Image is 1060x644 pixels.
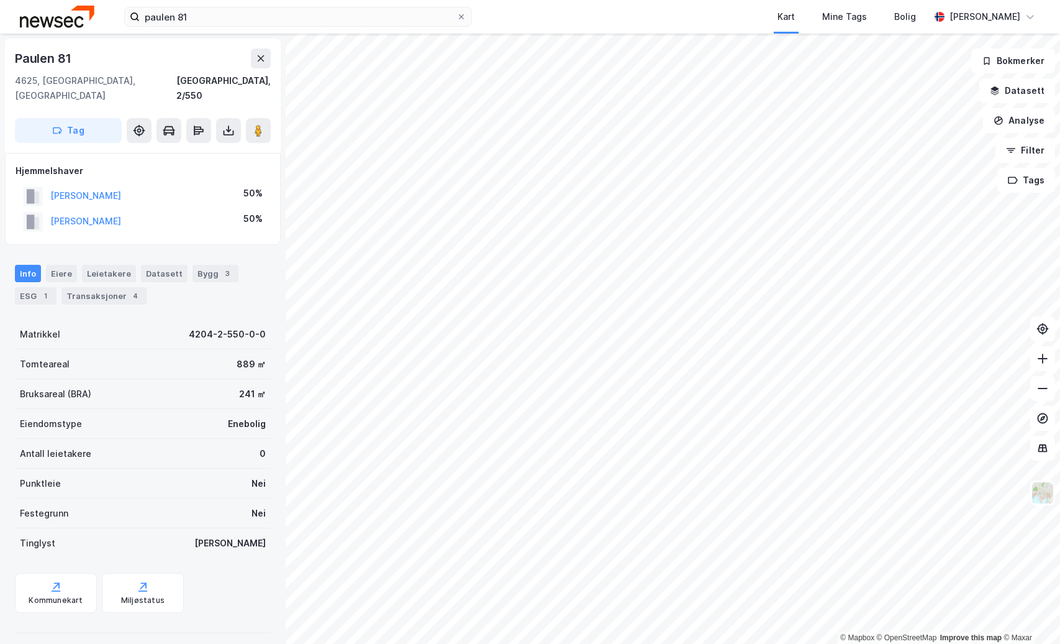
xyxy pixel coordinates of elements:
[176,73,271,103] div: [GEOGRAPHIC_DATA], 2/550
[193,265,238,282] div: Bygg
[822,9,867,24] div: Mine Tags
[998,584,1060,644] iframe: Chat Widget
[998,584,1060,644] div: Kontrollprogram for chat
[20,327,60,342] div: Matrikkel
[20,387,91,402] div: Bruksareal (BRA)
[777,9,795,24] div: Kart
[940,633,1002,642] a: Improve this map
[228,416,266,431] div: Enebolig
[894,9,916,24] div: Bolig
[20,357,70,372] div: Tomteareal
[121,596,165,605] div: Miljøstatus
[15,287,57,305] div: ESG
[140,7,456,26] input: Søk på adresse, matrikkel, gårdeiere, leietakere eller personer
[949,9,1020,24] div: [PERSON_NAME]
[189,327,266,342] div: 4204-2-550-0-0
[995,138,1055,163] button: Filter
[29,596,83,605] div: Kommunekart
[1031,481,1054,505] img: Z
[20,476,61,491] div: Punktleie
[141,265,188,282] div: Datasett
[61,287,147,305] div: Transaksjoner
[20,6,94,27] img: newsec-logo.f6e21ccffca1b3a03d2d.png
[194,536,266,551] div: [PERSON_NAME]
[15,118,122,143] button: Tag
[39,290,52,302] div: 1
[877,633,937,642] a: OpenStreetMap
[983,108,1055,133] button: Analyse
[82,265,136,282] div: Leietakere
[243,211,263,226] div: 50%
[20,416,82,431] div: Eiendomstype
[243,186,263,201] div: 50%
[20,536,55,551] div: Tinglyst
[129,290,142,302] div: 4
[979,78,1055,103] button: Datasett
[20,446,91,461] div: Antall leietakere
[260,446,266,461] div: 0
[840,633,874,642] a: Mapbox
[237,357,266,372] div: 889 ㎡
[16,163,270,178] div: Hjemmelshaver
[971,48,1055,73] button: Bokmerker
[15,265,41,282] div: Info
[251,506,266,521] div: Nei
[239,387,266,402] div: 241 ㎡
[20,506,68,521] div: Festegrunn
[997,168,1055,193] button: Tags
[15,48,74,68] div: Paulen 81
[221,267,233,280] div: 3
[15,73,176,103] div: 4625, [GEOGRAPHIC_DATA], [GEOGRAPHIC_DATA]
[251,476,266,491] div: Nei
[46,265,77,282] div: Eiere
